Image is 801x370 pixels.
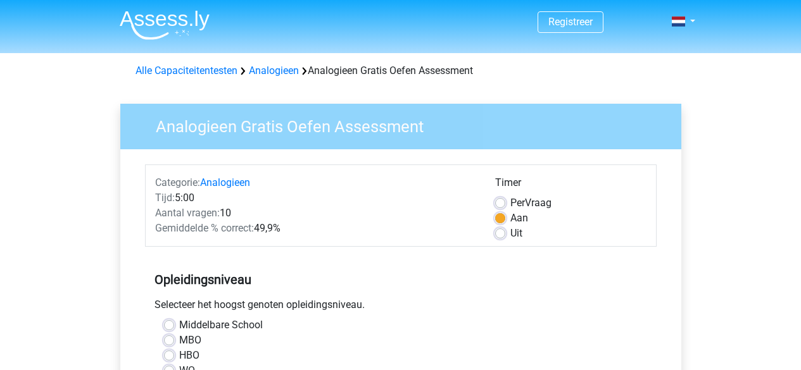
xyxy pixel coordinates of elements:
[146,190,486,206] div: 5:00
[136,65,237,77] a: Alle Capaciteitentesten
[510,211,528,226] label: Aan
[495,175,646,195] div: Timer
[179,318,263,333] label: Middelbare School
[179,348,199,363] label: HBO
[249,65,299,77] a: Analogieen
[145,297,657,318] div: Selecteer het hoogst genoten opleidingsniveau.
[510,195,552,211] label: Vraag
[155,176,200,188] span: Categorie:
[146,221,486,236] div: 49,9%
[155,222,254,234] span: Gemiddelde % correct:
[120,10,210,40] img: Assessly
[155,192,175,204] span: Tijd:
[510,197,525,209] span: Per
[141,112,672,137] h3: Analogieen Gratis Oefen Assessment
[179,333,201,348] label: MBO
[510,226,522,241] label: Uit
[548,16,593,28] a: Registreer
[155,267,647,292] h5: Opleidingsniveau
[200,176,250,188] a: Analogieen
[146,206,486,221] div: 10
[130,63,671,78] div: Analogieen Gratis Oefen Assessment
[155,207,220,219] span: Aantal vragen:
